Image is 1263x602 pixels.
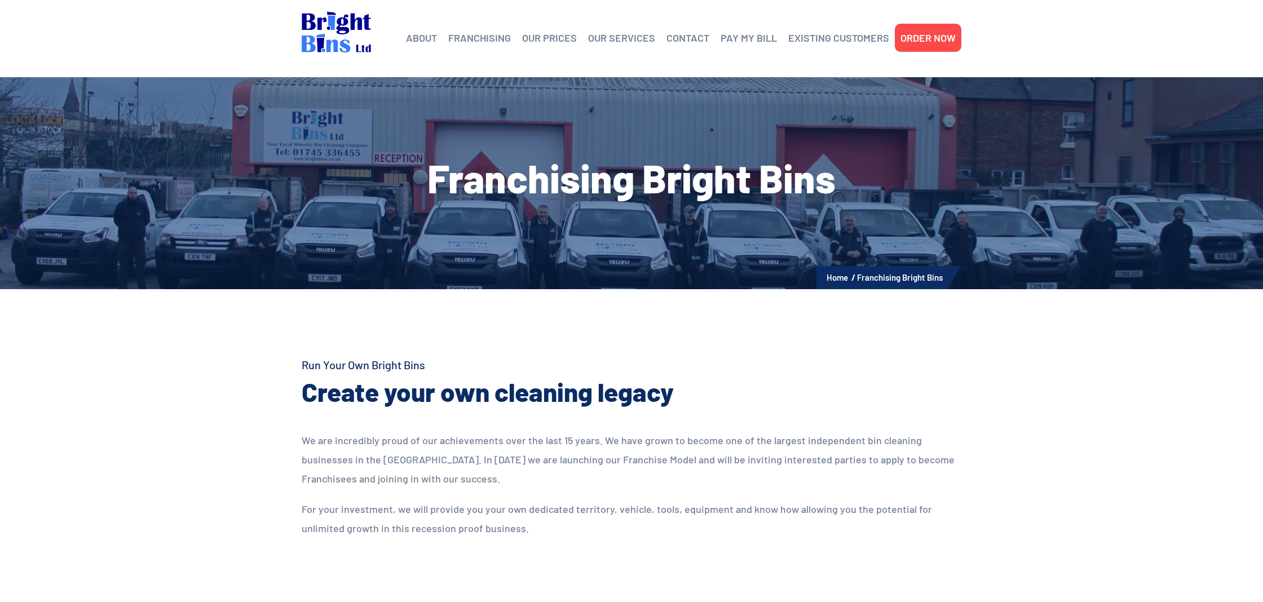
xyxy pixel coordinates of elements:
a: PAY MY BILL [721,29,777,46]
a: OUR PRICES [522,29,577,46]
li: Franchising Bright Bins [857,270,943,285]
a: ABOUT [406,29,437,46]
h4: Run Your Own Bright Bins [302,357,725,373]
a: Home [827,272,848,282]
a: OUR SERVICES [588,29,655,46]
h2: Create your own cleaning legacy [302,375,725,409]
h1: Franchising Bright Bins [302,158,961,197]
a: FRANCHISING [448,29,511,46]
a: CONTACT [666,29,709,46]
p: For your investment, we will provide you your own dedicated territory, vehicle, tools, equipment ... [302,499,961,538]
a: ORDER NOW [900,29,956,46]
p: We are incredibly proud of our achievements over the last 15 years. We have grown to become one o... [302,431,961,488]
a: EXISTING CUSTOMERS [788,29,889,46]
